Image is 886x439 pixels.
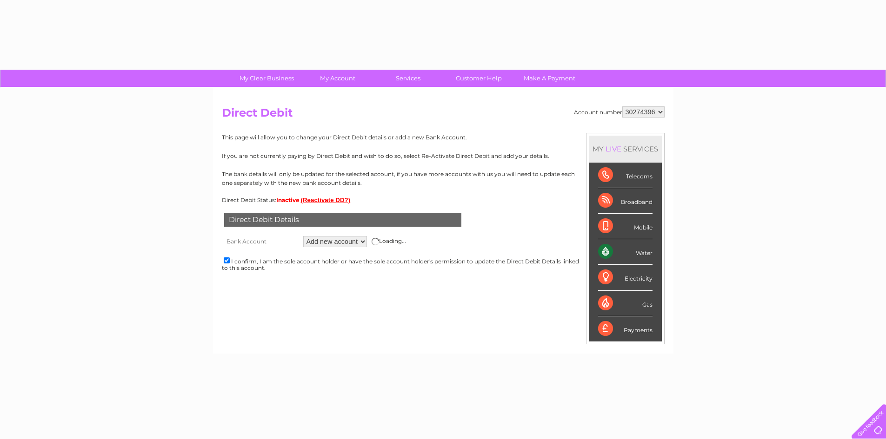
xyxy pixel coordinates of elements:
[589,136,662,162] div: MY SERVICES
[228,70,305,87] a: My Clear Business
[598,214,653,239] div: Mobile
[511,70,588,87] a: Make A Payment
[440,70,517,87] a: Customer Help
[574,106,665,118] div: Account number
[598,239,653,265] div: Water
[222,256,665,271] div: I confirm, I am the sole account holder or have the sole account holder's permission to update th...
[598,188,653,214] div: Broadband
[224,213,461,227] div: Direct Debit Details
[372,238,406,245] div: Loading...
[222,106,665,124] h2: Direct Debit
[222,151,665,160] p: If you are not currently paying by Direct Debit and wish to do so, select Re-Activate Direct Debi...
[370,70,446,87] a: Services
[222,197,665,203] div: Direct Debit Status:
[301,197,351,203] button: (Reactivate DD?)
[598,163,653,188] div: Telecoms
[598,316,653,341] div: Payments
[372,238,379,245] img: page-loader.gif
[299,70,376,87] a: My Account
[222,170,665,187] p: The bank details will only be updated for the selected account, if you have more accounts with us...
[222,133,665,142] p: This page will allow you to change your Direct Debit details or add a new Bank Account.
[276,197,300,203] span: Inactive
[598,291,653,316] div: Gas
[604,144,623,153] div: LIVE
[222,234,301,249] th: Bank Account
[598,265,653,290] div: Electricity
